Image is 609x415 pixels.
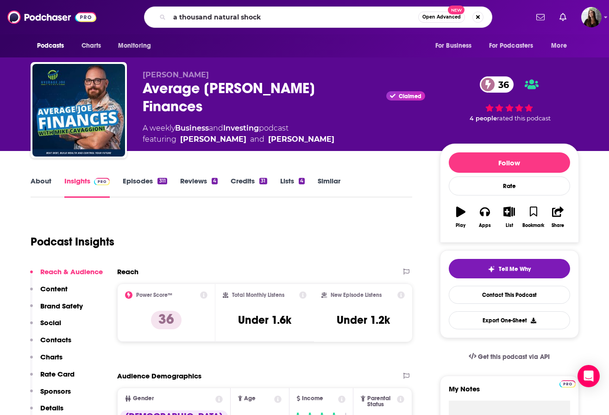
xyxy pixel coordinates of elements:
p: Brand Safety [40,302,83,310]
div: 31 [259,178,267,184]
h3: Under 1.2k [337,313,390,327]
span: Logged in as bnmartinn [581,7,602,27]
span: Podcasts [37,39,64,52]
div: Bookmark [522,223,544,228]
a: Get this podcast via API [461,346,558,368]
button: Social [30,318,61,335]
span: More [551,39,567,52]
a: Charts [75,37,107,55]
button: Rate Card [30,370,75,387]
div: Play [456,223,465,228]
a: Mike Cavaggioni [180,134,246,145]
span: 4 people [470,115,497,122]
span: Parental Status [367,396,396,408]
a: Pro website [559,379,576,388]
span: Claimed [399,94,421,99]
div: 36 4 peoplerated this podcast [440,70,579,128]
button: Export One-Sheet [449,311,570,329]
span: and [209,124,223,132]
button: tell me why sparkleTell Me Why [449,259,570,278]
span: For Podcasters [489,39,534,52]
div: Share [552,223,564,228]
button: open menu [545,37,578,55]
span: New [448,6,465,14]
a: 36 [480,76,514,93]
img: User Profile [581,7,602,27]
button: List [497,201,521,234]
span: Open Advanced [422,15,461,19]
a: Credits31 [231,176,267,198]
input: Search podcasts, credits, & more... [170,10,418,25]
a: About [31,176,51,198]
button: Share [546,201,570,234]
div: Search podcasts, credits, & more... [144,6,492,28]
p: Social [40,318,61,327]
div: 311 [157,178,167,184]
p: Contacts [40,335,71,344]
span: 36 [489,76,514,93]
div: A weekly podcast [143,123,334,145]
span: Gender [133,396,154,402]
button: open menu [429,37,483,55]
div: Open Intercom Messenger [578,365,600,387]
span: For Business [435,39,472,52]
a: Reviews4 [180,176,218,198]
p: Sponsors [40,387,71,396]
p: Details [40,403,63,412]
span: Monitoring [118,39,151,52]
a: Lists4 [280,176,305,198]
img: Average Joe Finances [32,64,125,157]
p: 36 [151,311,182,329]
span: Charts [82,39,101,52]
a: Show notifications dropdown [533,9,548,25]
div: List [506,223,513,228]
h1: Podcast Insights [31,235,114,249]
span: featuring [143,134,334,145]
p: Charts [40,352,63,361]
button: Show profile menu [581,7,602,27]
button: Apps [473,201,497,234]
span: [PERSON_NAME] [143,70,209,79]
p: Rate Card [40,370,75,378]
h2: Reach [117,267,138,276]
a: InsightsPodchaser Pro [64,176,110,198]
a: Business [175,124,209,132]
button: Follow [449,152,570,173]
a: Similar [318,176,340,198]
button: open menu [483,37,547,55]
button: Contacts [30,335,71,352]
button: Sponsors [30,387,71,404]
button: Open AdvancedNew [418,12,465,23]
span: Age [244,396,256,402]
div: Apps [479,223,491,228]
h2: Audience Demographics [117,371,201,380]
h3: Under 1.6k [238,313,291,327]
button: Content [30,284,68,302]
div: 4 [299,178,305,184]
a: Contact This Podcast [449,286,570,304]
h2: Power Score™ [136,292,172,298]
button: Reach & Audience [30,267,103,284]
p: Reach & Audience [40,267,103,276]
img: Podchaser Pro [559,380,576,388]
p: Content [40,284,68,293]
span: Income [302,396,323,402]
span: Tell Me Why [499,265,531,273]
div: 4 [212,178,218,184]
img: Podchaser Pro [94,178,110,185]
label: My Notes [449,384,570,401]
button: Charts [30,352,63,370]
img: tell me why sparkle [488,265,495,273]
img: Podchaser - Follow, Share and Rate Podcasts [7,8,96,26]
h2: Total Monthly Listens [232,292,284,298]
button: Bookmark [521,201,546,234]
button: Brand Safety [30,302,83,319]
a: Show notifications dropdown [556,9,570,25]
a: Episodes311 [123,176,167,198]
button: open menu [31,37,76,55]
button: open menu [112,37,163,55]
span: and [250,134,264,145]
div: Rate [449,176,570,195]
